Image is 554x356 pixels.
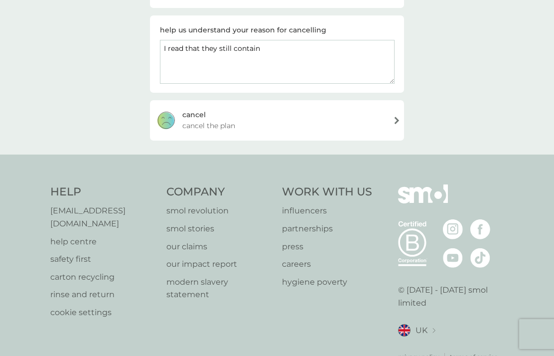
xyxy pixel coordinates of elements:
[398,284,504,309] p: © [DATE] - [DATE] smol limited
[282,258,372,271] a: careers
[470,219,490,239] img: visit the smol Facebook page
[415,324,427,337] span: UK
[50,306,156,319] a: cookie settings
[160,40,395,84] textarea: I read that they still contain
[398,324,411,337] img: UK flag
[50,271,156,284] a: carton recycling
[160,24,326,35] div: help us understand your reason for cancelling
[443,219,463,239] img: visit the smol Instagram page
[50,288,156,301] a: rinse and return
[166,276,273,301] a: modern slavery statement
[50,235,156,248] a: help centre
[443,248,463,268] img: visit the smol Youtube page
[166,222,273,235] a: smol stories
[282,276,372,289] a: hygiene poverty
[182,120,235,131] span: cancel the plan
[398,184,448,218] img: smol
[166,240,273,253] a: our claims
[282,240,372,253] a: press
[50,253,156,266] a: safety first
[166,184,273,200] h4: Company
[166,258,273,271] a: our impact report
[166,204,273,217] a: smol revolution
[470,248,490,268] img: visit the smol Tiktok page
[182,109,206,120] div: cancel
[50,204,156,230] a: [EMAIL_ADDRESS][DOMAIN_NAME]
[282,222,372,235] a: partnerships
[432,328,435,334] img: select a new location
[282,204,372,217] a: influencers
[282,184,372,200] h4: Work With Us
[50,184,156,200] h4: Help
